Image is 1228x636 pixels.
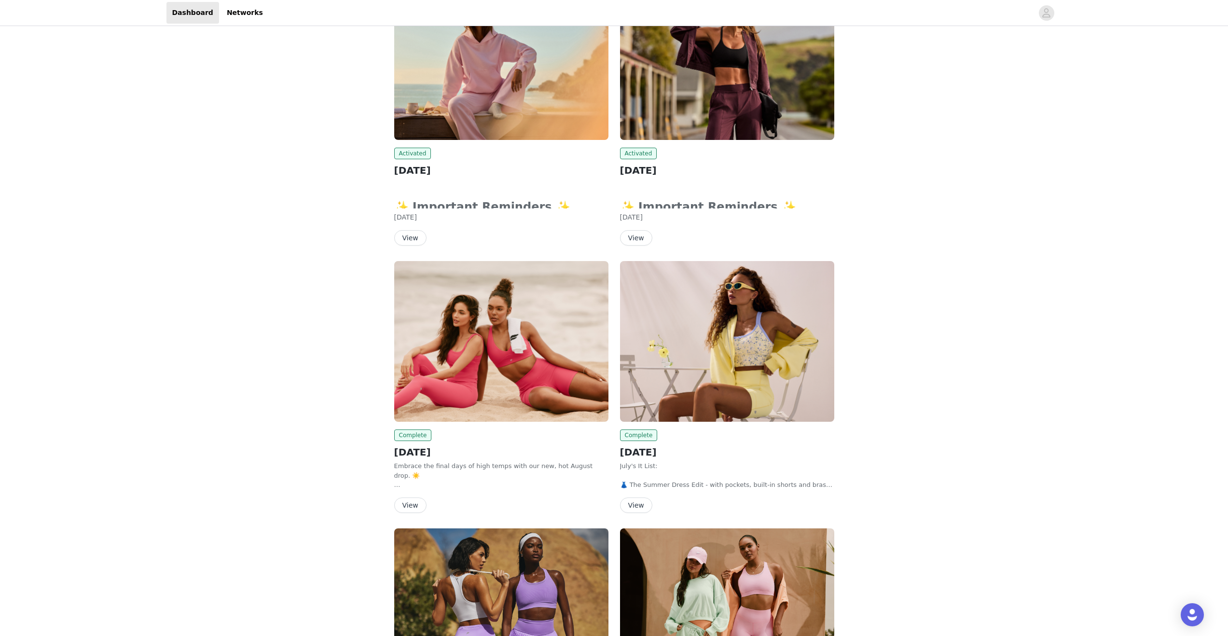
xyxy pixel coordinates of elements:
[394,445,608,459] h2: [DATE]
[166,2,219,24] a: Dashboard
[620,461,834,471] p: July's It List:
[620,261,834,422] img: Fabletics
[394,502,427,509] a: View
[394,498,427,513] button: View
[221,2,269,24] a: Networks
[620,213,643,221] span: [DATE]
[620,445,834,459] h2: [DATE]
[620,502,652,509] a: View
[394,261,608,422] img: Fabletics
[620,429,658,441] span: Complete
[394,200,577,214] strong: ✨ Important Reminders ✨
[620,200,802,214] strong: ✨ Important Reminders ✨
[394,213,417,221] span: [DATE]
[394,235,427,242] a: View
[394,230,427,246] button: View
[394,429,432,441] span: Complete
[1042,5,1051,21] div: avatar
[620,480,834,490] p: 👗 The Summer Dress Edit - with pockets, built-in shorts and bras, of course.
[1181,603,1204,626] div: Open Intercom Messenger
[394,461,608,480] p: Embrace the final days of high temps with our new, hot August drop. ☀️
[620,498,652,513] button: View
[620,163,834,178] h2: [DATE]
[620,235,652,242] a: View
[394,148,431,159] span: Activated
[620,148,657,159] span: Activated
[394,163,608,178] h2: [DATE]
[620,230,652,246] button: View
